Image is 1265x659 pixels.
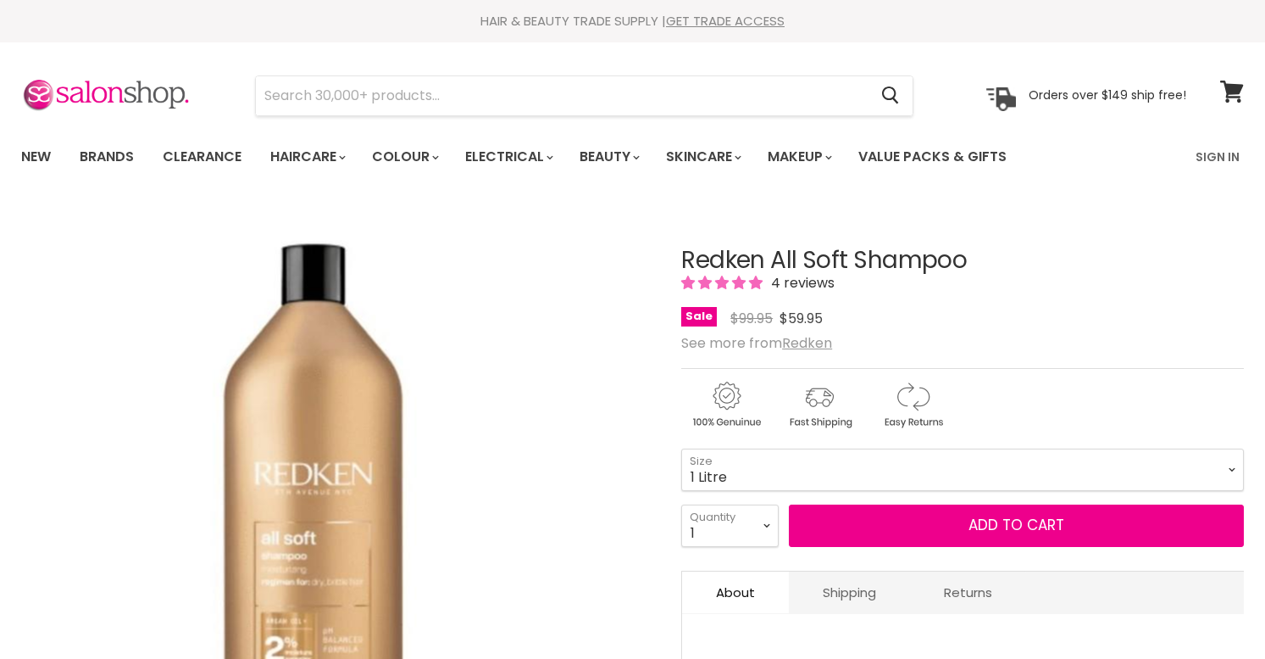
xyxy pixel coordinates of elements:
button: Search [868,76,913,115]
a: Electrical [452,139,563,175]
a: Makeup [755,139,842,175]
img: genuine.gif [681,379,771,431]
a: Value Packs & Gifts [846,139,1019,175]
a: Haircare [258,139,356,175]
span: $59.95 [780,309,823,328]
span: Add to cart [968,515,1064,535]
a: Returns [910,572,1026,613]
span: See more from [681,333,832,353]
a: New [8,139,64,175]
a: Skincare [653,139,752,175]
a: Beauty [567,139,650,175]
span: $99.95 [730,309,773,328]
a: Brands [67,139,147,175]
span: 4 reviews [766,273,835,293]
img: returns.gif [868,379,957,431]
h1: Redken All Soft Shampoo [681,248,1244,274]
p: Orders over $149 ship free! [1029,87,1186,103]
a: Shipping [789,572,910,613]
a: About [682,572,789,613]
button: Add to cart [789,505,1244,547]
span: Sale [681,307,717,327]
select: Quantity [681,505,779,547]
form: Product [255,75,913,116]
span: 5.00 stars [681,273,766,293]
a: Redken [782,333,832,353]
a: Clearance [150,139,254,175]
ul: Main menu [8,132,1102,182]
a: GET TRADE ACCESS [666,12,785,30]
a: Sign In [1185,139,1250,175]
a: Colour [359,139,449,175]
img: shipping.gif [774,379,864,431]
input: Search [256,76,868,115]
